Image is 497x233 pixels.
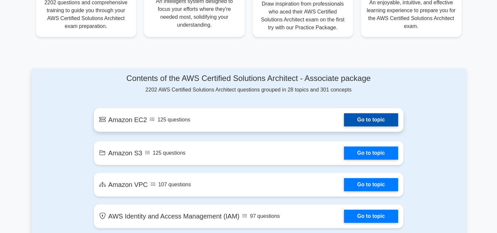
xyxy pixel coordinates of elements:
a: Go to topic [344,210,398,223]
a: Go to topic [344,113,398,126]
div: 2202 AWS Certified Solutions Architect questions grouped in 28 topics and 301 concepts [94,74,403,94]
a: Go to topic [344,178,398,191]
a: Go to topic [344,146,398,160]
h4: Contents of the AWS Certified Solutions Architect - Associate package [94,74,403,83]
